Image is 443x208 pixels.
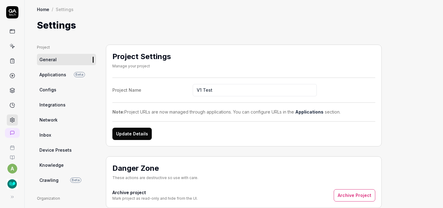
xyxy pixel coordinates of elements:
div: / [52,6,53,12]
img: SLP Toolkit Logo [7,178,18,190]
a: Book a call with us [2,140,22,150]
span: General [39,56,57,63]
div: These actions are destructive so use with care. [112,175,198,181]
span: Crawling [39,177,58,183]
span: Network [39,117,58,123]
div: Project [37,45,96,50]
h2: Danger Zone [112,163,198,174]
a: New conversation [5,128,20,138]
a: Knowledge [37,159,96,171]
span: Integrations [39,102,66,108]
a: ApplicationsBeta [37,69,96,80]
span: Beta [70,178,81,183]
span: Inbox [39,132,51,138]
div: Mark project as read-only and hide from the UI. [112,196,198,201]
div: Settings [56,6,74,12]
button: a [7,164,17,174]
a: Network [37,114,96,126]
a: Home [37,6,49,12]
div: Project URLs are now managed through applications. You can configure URLs in the section. [112,109,375,115]
a: CrawlingBeta [37,174,96,186]
a: Inbox [37,129,96,141]
input: Project Name [193,84,317,96]
span: Configs [39,86,56,93]
a: Integrations [37,99,96,110]
h2: Project Settings [112,51,171,62]
div: Project Name [112,87,193,93]
h4: Archive project [112,189,198,196]
a: Applications [295,109,324,114]
a: Documentation [2,150,22,160]
strong: Note: [112,109,124,114]
a: Device Presets [37,144,96,156]
a: General [37,54,96,65]
span: Applications [39,71,66,78]
h1: Settings [37,18,76,32]
button: SLP Toolkit Logo [2,174,22,191]
div: Organization [37,196,96,201]
div: Manage your project [112,63,171,69]
span: Device Presets [39,147,72,153]
span: Beta [74,72,85,77]
button: Update Details [112,128,152,140]
button: Archive Project [334,189,375,202]
a: Configs [37,84,96,95]
span: Knowledge [39,162,64,168]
